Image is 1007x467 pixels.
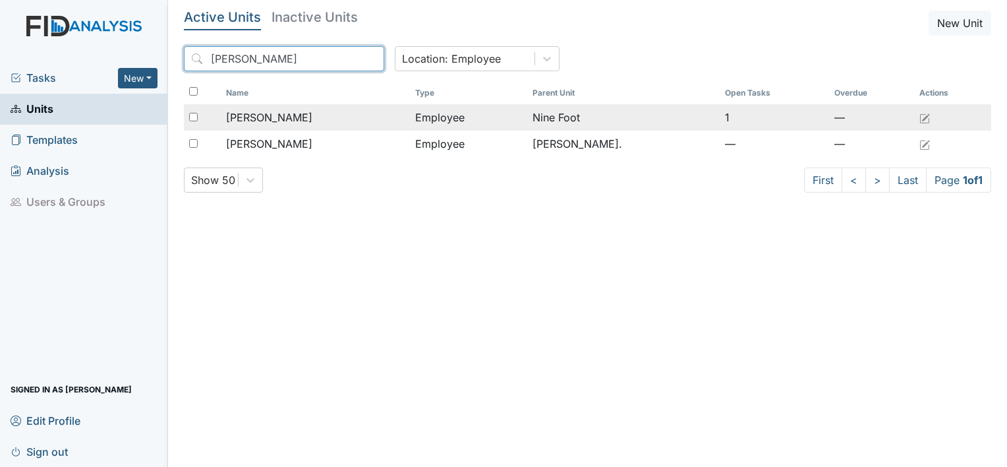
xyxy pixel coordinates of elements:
[929,11,991,36] button: New Unit
[11,99,53,119] span: Units
[829,131,914,157] td: —
[11,410,80,431] span: Edit Profile
[191,172,235,188] div: Show 50
[720,82,829,104] th: Toggle SortBy
[272,11,358,24] h5: Inactive Units
[829,104,914,131] td: —
[410,131,527,157] td: Employee
[527,104,720,131] td: Nine Foot
[527,131,720,157] td: [PERSON_NAME].
[919,136,930,152] a: Edit
[804,168,991,193] nav: task-pagination
[184,46,384,71] input: Search...
[720,131,829,157] td: —
[11,379,132,400] span: Signed in as [PERSON_NAME]
[842,168,866,193] a: <
[11,70,118,86] a: Tasks
[11,161,69,181] span: Analysis
[11,130,78,150] span: Templates
[226,109,312,125] span: [PERSON_NAME]
[118,68,158,88] button: New
[865,168,890,193] a: >
[410,104,527,131] td: Employee
[914,82,980,104] th: Actions
[221,82,410,104] th: Toggle SortBy
[804,168,842,193] a: First
[926,168,991,193] span: Page
[189,87,198,96] input: Toggle All Rows Selected
[889,168,927,193] a: Last
[226,136,312,152] span: [PERSON_NAME]
[410,82,527,104] th: Toggle SortBy
[919,109,930,125] a: Edit
[527,82,720,104] th: Toggle SortBy
[184,11,261,24] h5: Active Units
[829,82,914,104] th: Toggle SortBy
[963,173,983,187] strong: 1 of 1
[11,441,68,462] span: Sign out
[720,104,829,131] td: 1
[402,51,501,67] div: Location: Employee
